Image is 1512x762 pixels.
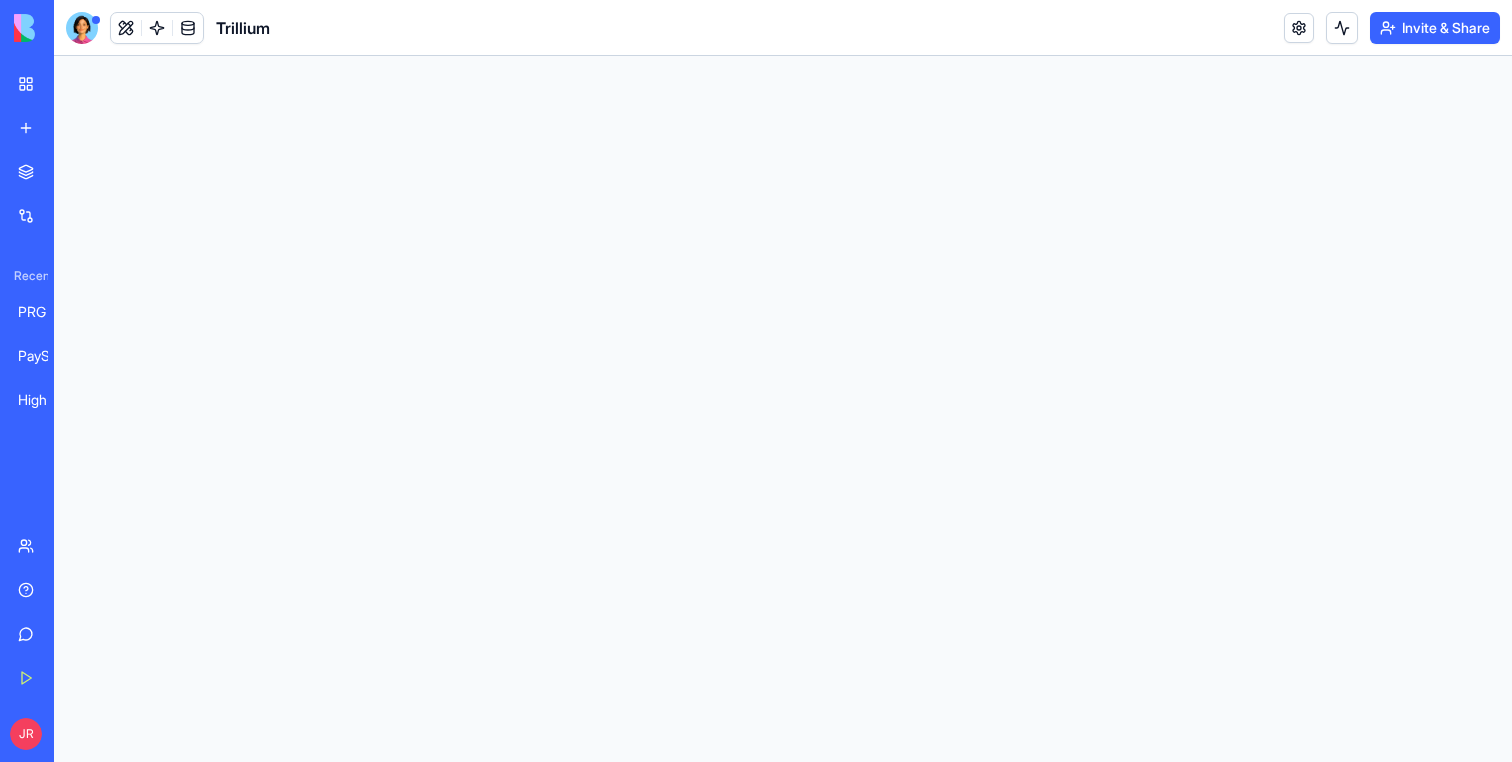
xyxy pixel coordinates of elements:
[6,380,86,420] a: HighLevel Contact Extractor
[18,302,74,322] div: PRG Educational Substitute Management
[6,336,86,376] a: PayScore
[6,268,48,284] span: Recent
[1370,12,1500,44] button: Invite & Share
[18,346,74,366] div: PayScore
[6,292,86,332] a: PRG Educational Substitute Management
[14,14,138,42] img: logo
[18,390,74,410] div: HighLevel Contact Extractor
[216,16,270,40] span: Trillium
[10,718,42,750] span: JR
